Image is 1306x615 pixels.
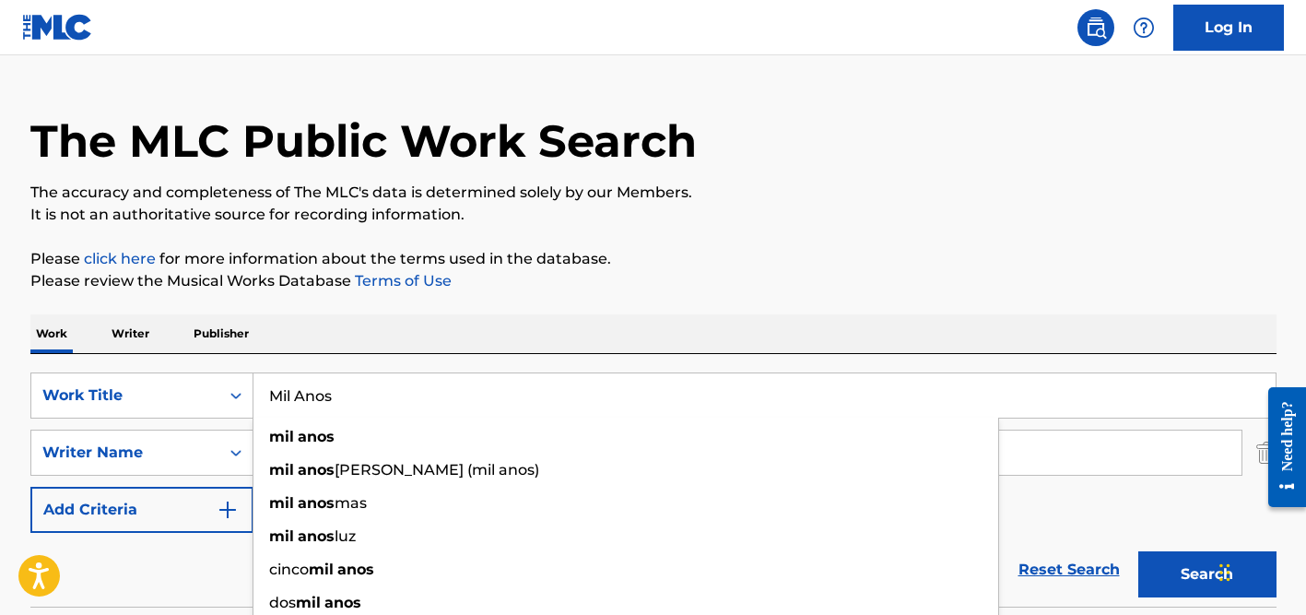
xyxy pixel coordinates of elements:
span: luz [335,527,356,545]
a: Reset Search [1009,550,1129,590]
div: Writer Name [42,442,208,464]
strong: anos [298,494,335,512]
span: [PERSON_NAME] (mil anos) [335,461,539,479]
strong: anos [298,428,335,445]
iframe: Resource Center [1254,373,1306,521]
img: search [1085,17,1107,39]
strong: anos [298,461,335,479]
button: Add Criteria [30,487,253,533]
iframe: Chat Widget [1214,526,1306,615]
span: dos [269,594,296,611]
h1: The MLC Public Work Search [30,113,697,169]
p: It is not an authoritative source for recording information. [30,204,1277,226]
strong: mil [269,428,294,445]
a: click here [84,250,156,267]
p: Please for more information about the terms used in the database. [30,248,1277,270]
strong: mil [269,494,294,512]
strong: anos [324,594,361,611]
a: Log In [1173,5,1284,51]
strong: mil [269,461,294,479]
p: Work [30,314,73,353]
p: Publisher [188,314,254,353]
p: Please review the Musical Works Database [30,270,1277,292]
div: Work Title [42,384,208,407]
strong: anos [337,561,374,578]
strong: anos [298,527,335,545]
form: Search Form [30,373,1277,607]
button: Search [1138,551,1277,597]
a: Terms of Use [351,272,452,290]
p: Writer [106,314,155,353]
span: mas [335,494,367,512]
a: Public Search [1077,9,1114,46]
img: help [1133,17,1155,39]
img: MLC Logo [22,14,93,41]
span: cinco [269,561,309,578]
strong: mil [269,527,294,545]
div: Drag [1219,545,1230,600]
p: The accuracy and completeness of The MLC's data is determined solely by our Members. [30,182,1277,204]
strong: mil [309,561,334,578]
img: 9d2ae6d4665cec9f34b9.svg [217,499,239,521]
div: Help [1125,9,1162,46]
strong: mil [296,594,321,611]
